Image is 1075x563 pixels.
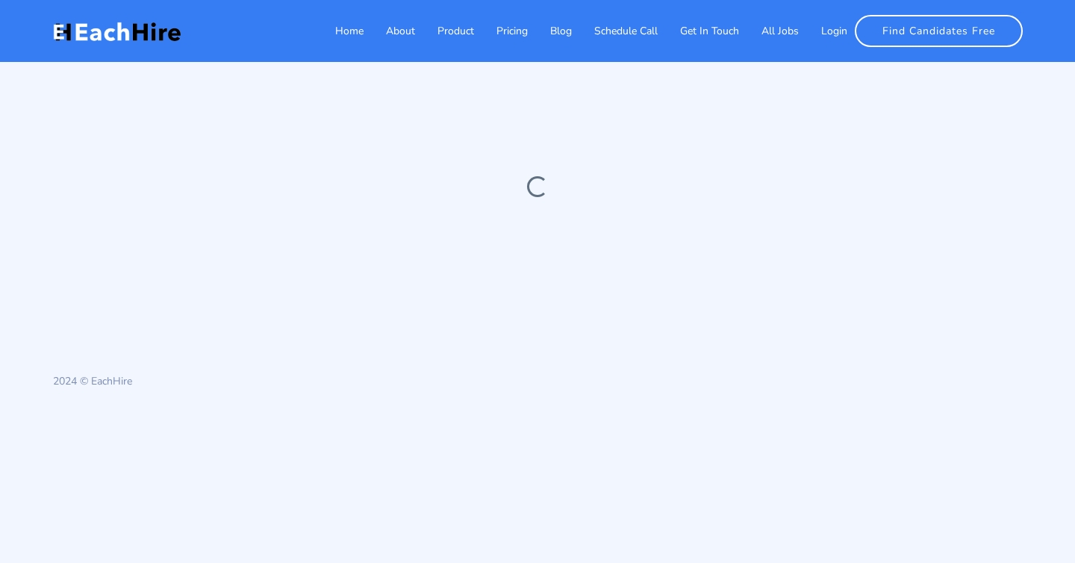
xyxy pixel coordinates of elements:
[739,16,799,46] a: All Jobs
[474,16,528,46] a: Pricing
[415,16,474,46] a: Product
[528,16,572,46] a: Blog
[313,16,364,46] a: Home
[855,15,1023,47] a: Find Candidates Free
[53,20,181,43] img: EachHire Logo
[799,16,847,46] a: Login
[572,16,658,46] a: Schedule Call
[658,16,739,46] a: Get In Touch
[364,16,415,46] a: About
[53,373,132,389] p: 2024 © EachHire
